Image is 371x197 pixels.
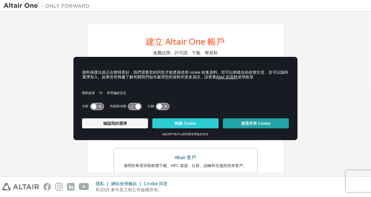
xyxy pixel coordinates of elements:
img: linkedin.svg [67,183,75,191]
div: Cookie 同意 [144,181,172,187]
div: 適用於希望存取軟體下載、HPC 資源、社群、訓練和支援的現有客戶。 [118,163,253,168]
div: 隱私 [96,181,111,187]
img: altair_logo.svg [2,183,39,191]
div: 建立 Altair One 帳戶 [146,37,225,46]
img: instagram.svg [55,183,63,191]
font: 2025 牽牛星工程公司版權所有。 [100,187,162,193]
div: Altair 客戶 [118,153,253,163]
div: 免費試用、許可證、下載、學習和 文檔等等。 [153,50,218,61]
p: © [96,187,172,193]
img: facebook.svg [43,183,51,191]
img: youtube.svg [79,183,89,191]
div: 網站使用條款 [111,181,144,187]
img: 牽牛星一號 [4,2,93,9]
